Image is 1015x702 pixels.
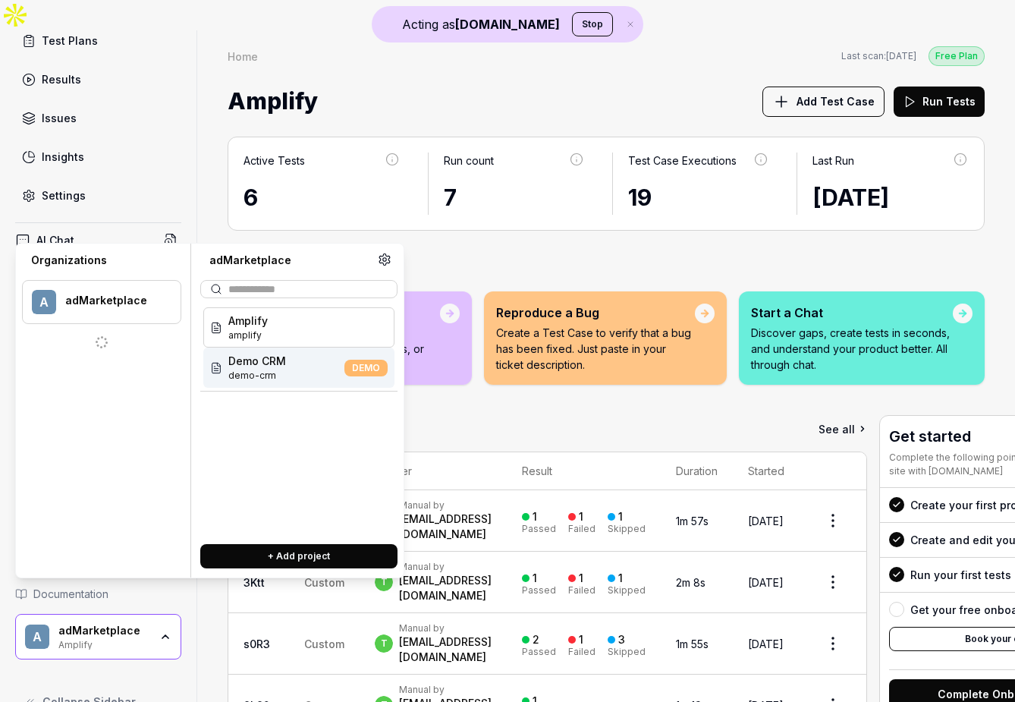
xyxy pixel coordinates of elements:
div: 2 [533,633,539,647]
th: Result [507,452,661,490]
button: aadMarketplaceAmplify [15,614,181,660]
time: 1m 57s [676,515,709,527]
div: Manual by [399,684,492,696]
div: Suggestions [200,304,398,532]
span: Last scan: [841,49,916,63]
div: adMarketplace [58,624,149,637]
div: Failed [568,647,595,656]
span: Custom [304,637,344,650]
div: Active Tests [244,153,305,168]
th: Started [733,452,800,490]
div: 1 [618,571,623,585]
span: Documentation [33,586,108,602]
div: Passed [522,586,556,595]
button: + Add project [200,544,398,568]
button: Free Plan [929,46,985,66]
time: [DATE] [748,515,784,527]
div: 1 [579,633,583,647]
div: Skipped [608,524,646,534]
button: aadMarketplace [22,280,181,324]
span: Add Test Case [797,93,875,109]
time: [DATE] [886,50,916,61]
div: Failed [568,586,595,595]
div: [EMAIL_ADDRESS][DOMAIN_NAME] [399,573,492,603]
div: Manual by [399,499,492,512]
span: Demo CRM [228,353,286,369]
button: Run Tests [894,87,985,117]
span: Project ID: 37mq [228,329,268,342]
div: Passed [522,524,556,534]
time: 1m 55s [676,637,709,650]
div: Last Run [812,153,854,168]
div: 6 [244,181,401,215]
div: Results [42,71,81,87]
span: Custom [304,576,344,589]
a: Settings [15,181,181,210]
div: 19 [628,181,769,215]
div: Organizations [22,253,181,268]
div: Run count [444,153,494,168]
div: 1 [618,510,623,524]
span: Amplify [228,313,268,329]
a: Results [15,65,181,94]
div: Manual by [399,622,492,634]
a: Documentation [15,586,181,602]
div: [EMAIL_ADDRESS][DOMAIN_NAME] [399,512,492,542]
a: Test Plans [15,26,181,55]
a: Organization settings [378,253,391,271]
div: Insights [42,149,84,165]
a: Insights [15,142,181,172]
a: Issues [15,103,181,133]
span: Amplify [228,81,319,121]
div: 7 [444,181,585,215]
div: Test Case Executions [628,153,737,168]
div: [EMAIL_ADDRESS][DOMAIN_NAME] [399,634,492,665]
div: 1 [533,510,537,524]
h4: AI Chat [36,232,74,248]
div: Passed [522,647,556,656]
div: Skipped [608,647,646,656]
div: Amplify [58,637,149,650]
p: Discover gaps, create tests in seconds, and understand your product better. All through chat. [751,325,953,373]
div: 1 [579,510,583,524]
th: Duration [661,452,733,490]
a: 3Ktt [244,576,265,589]
div: Run your first tests [910,567,1011,583]
span: a [32,290,56,314]
a: s0R3 [244,637,270,650]
div: Settings [42,187,86,203]
div: 3 [618,633,625,647]
span: t [375,634,393,653]
span: DEMO [344,360,388,376]
time: [DATE] [748,637,784,650]
time: 2m 8s [676,576,705,589]
div: adMarketplace [200,253,378,268]
div: Skipped [608,586,646,595]
div: Reproduce a Bug [496,304,695,322]
span: a [25,625,49,649]
div: Home [228,49,258,64]
div: Start a Chat [751,304,953,322]
div: Issues [42,110,77,126]
span: Project ID: ZJiV [228,369,286,382]
button: Last scan:[DATE] [841,49,916,63]
h2: Quick Actions [228,255,985,282]
a: See all [819,415,867,442]
div: 1 [579,571,583,585]
th: Trigger [360,452,507,490]
button: Add Test Case [762,87,885,117]
div: Test Plans [42,33,98,49]
div: Failed [568,524,595,534]
time: [DATE] [748,576,784,589]
div: adMarketplace [65,294,161,307]
span: t [375,573,393,591]
time: [DATE] [812,184,889,211]
div: Manual by [399,561,492,573]
p: Create a Test Case to verify that a bug has been fixed. Just paste in your ticket description. [496,325,695,373]
div: 1 [533,571,537,585]
button: Stop [572,12,613,36]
